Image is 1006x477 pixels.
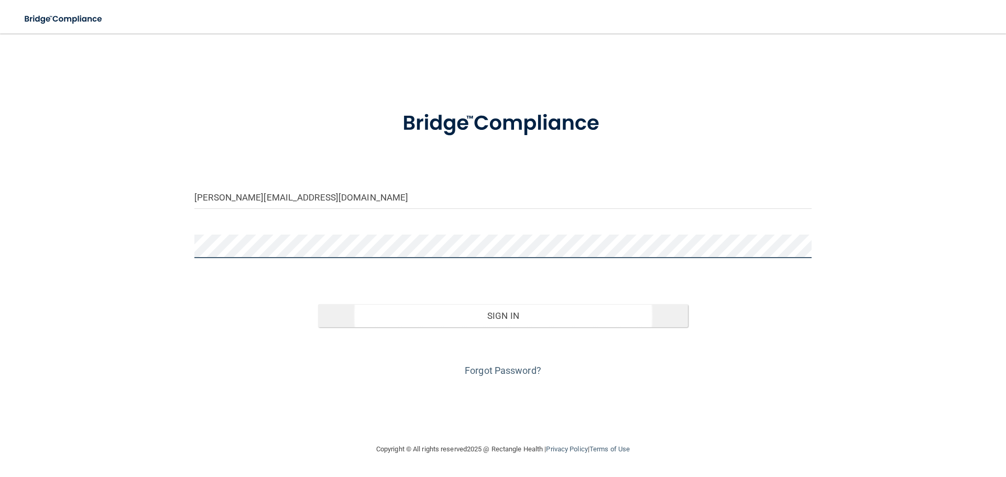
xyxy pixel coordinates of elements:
[381,96,625,151] img: bridge_compliance_login_screen.278c3ca4.svg
[318,304,688,327] button: Sign In
[465,365,541,376] a: Forgot Password?
[16,8,112,30] img: bridge_compliance_login_screen.278c3ca4.svg
[546,445,587,453] a: Privacy Policy
[589,445,630,453] a: Terms of Use
[194,185,812,209] input: Email
[312,432,694,466] div: Copyright © All rights reserved 2025 @ Rectangle Health | |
